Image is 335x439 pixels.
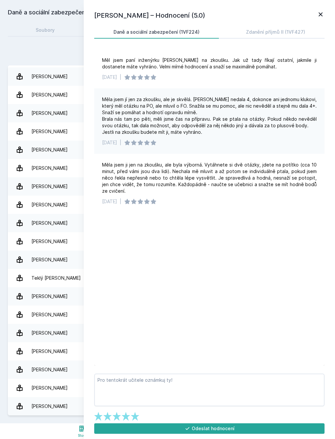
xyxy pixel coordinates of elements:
a: [PERSON_NAME] 1 hodnocení 4.0 [8,360,327,379]
div: [PERSON_NAME] [31,198,68,211]
a: [PERSON_NAME] 7 hodnocení 4.3 [8,122,327,141]
a: [PERSON_NAME] 7 hodnocení 4.4 [8,104,327,122]
div: [PERSON_NAME] [31,162,68,175]
a: [PERSON_NAME] 3 hodnocení 3.3 [8,397,327,415]
a: [PERSON_NAME] 1 hodnocení 5.0 [8,67,327,86]
div: [PERSON_NAME] [31,70,68,83]
div: [PERSON_NAME] [31,143,68,156]
div: [PERSON_NAME] [31,308,68,321]
div: Soubory [36,27,55,33]
a: Teklý [PERSON_NAME] 5 hodnocení 3.8 [8,269,327,287]
div: Měla jsem jí jen za zkoušku, ale je skvělá. [PERSON_NAME] nedala 4, dokonce ani jednomu klukovi, ... [102,96,317,135]
div: [PERSON_NAME] [31,180,68,193]
div: [DATE] [102,74,117,80]
a: [PERSON_NAME] 1 hodnocení 4.0 [8,379,327,397]
a: [PERSON_NAME] 4 hodnocení 5.0 [8,141,327,159]
div: Měl jsem paní inženýrku [PERSON_NAME] na zkoušku. Jak už tady říkají ostatní, jakmile ji dostanet... [102,57,317,70]
div: | [120,198,121,205]
h2: Daně a sociální zabezpečení (1VF224) [8,8,254,18]
div: | [120,74,121,80]
div: [PERSON_NAME] [31,326,68,340]
div: [PERSON_NAME] [31,363,68,376]
div: [PERSON_NAME] [31,253,68,266]
div: | [120,139,121,146]
a: [PERSON_NAME] 14 hodnocení 2.9 [8,214,327,232]
div: [PERSON_NAME] [31,345,68,358]
a: [PERSON_NAME] 1 hodnocení 5.0 [8,159,327,177]
div: [DATE] [102,198,117,205]
div: Study [78,433,87,438]
div: [PERSON_NAME] [31,217,68,230]
div: [PERSON_NAME] [31,125,68,138]
div: [PERSON_NAME] [31,400,68,413]
a: [PERSON_NAME] 1 hodnocení 5.0 [8,177,327,196]
a: [PERSON_NAME] 1 hodnocení 5.0 [8,306,327,324]
a: [PERSON_NAME] 12 hodnocení 3.8 [8,232,327,251]
a: Soubory [8,24,83,37]
div: Měla jsem ji jen na zkoušku, ale byla výborná. Vytáhnete si dvě otázky, jdete na potítko (cca 10 ... [102,162,317,194]
div: [PERSON_NAME] [31,235,68,248]
div: [DATE] [102,139,117,146]
a: [PERSON_NAME] 3 hodnocení 5.0 [8,287,327,306]
a: [PERSON_NAME] 2 hodnocení 5.0 [8,86,327,104]
a: [PERSON_NAME] 1 hodnocení 4.0 [8,196,327,214]
div: [PERSON_NAME] [31,381,68,395]
div: [PERSON_NAME] [31,88,68,101]
a: [PERSON_NAME] 1 hodnocení 4.0 [8,251,327,269]
a: [PERSON_NAME] 2 hodnocení 4.5 [8,342,327,360]
div: [PERSON_NAME] [31,107,68,120]
div: [PERSON_NAME] [31,290,68,303]
a: [PERSON_NAME] 10 hodnocení 4.1 [8,324,327,342]
div: Teklý [PERSON_NAME] [31,272,81,285]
